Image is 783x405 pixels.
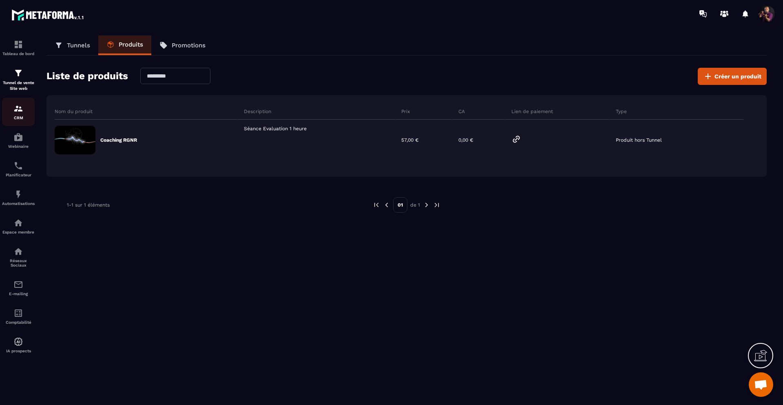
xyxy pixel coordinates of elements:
[2,62,35,98] a: formationformationTunnel de vente Site web
[2,98,35,126] a: formationformationCRM
[2,51,35,56] p: Tableau de bord
[616,137,662,143] p: Produit hors Tunnel
[616,108,627,115] p: Type
[11,7,85,22] img: logo
[714,72,761,80] span: Créer un produit
[67,202,110,208] p: 1-1 sur 1 éléments
[244,108,271,115] p: Description
[2,126,35,155] a: automationsautomationsWebinaire
[2,292,35,296] p: E-mailing
[100,137,137,143] p: Coaching RGNR
[172,42,206,49] p: Promotions
[2,274,35,302] a: emailemailE-mailing
[46,68,128,85] h2: Liste de produits
[2,33,35,62] a: formationformationTableau de bord
[98,36,151,55] a: Produits
[511,108,553,115] p: Lien de paiement
[2,144,35,149] p: Webinaire
[2,230,35,234] p: Espace membre
[13,189,23,199] img: automations
[2,201,35,206] p: Automatisations
[433,201,440,209] img: next
[55,126,95,154] img: c151995f08f1cae25936d55e47f4ecb3.png
[2,173,35,177] p: Planificateur
[2,320,35,325] p: Comptabilité
[2,155,35,183] a: schedulerschedulerPlanificateur
[13,68,23,78] img: formation
[401,108,410,115] p: Prix
[2,116,35,120] p: CRM
[151,36,214,55] a: Promotions
[13,104,23,113] img: formation
[13,280,23,289] img: email
[13,247,23,256] img: social-network
[410,202,420,208] p: de 1
[423,201,430,209] img: next
[458,108,465,115] p: CA
[13,132,23,142] img: automations
[2,183,35,212] a: automationsautomationsAutomatisations
[393,197,407,213] p: 01
[46,36,98,55] a: Tunnels
[749,372,773,397] div: Ouvrir le chat
[2,240,35,274] a: social-networksocial-networkRéseaux Sociaux
[383,201,390,209] img: prev
[13,218,23,228] img: automations
[698,68,767,85] button: Créer un produit
[13,337,23,347] img: automations
[67,42,90,49] p: Tunnels
[2,258,35,267] p: Réseaux Sociaux
[2,80,35,91] p: Tunnel de vente Site web
[55,108,93,115] p: Nom du produit
[2,212,35,240] a: automationsautomationsEspace membre
[2,302,35,331] a: accountantaccountantComptabilité
[119,41,143,48] p: Produits
[13,161,23,171] img: scheduler
[373,201,380,209] img: prev
[2,349,35,353] p: IA prospects
[13,40,23,49] img: formation
[13,308,23,318] img: accountant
